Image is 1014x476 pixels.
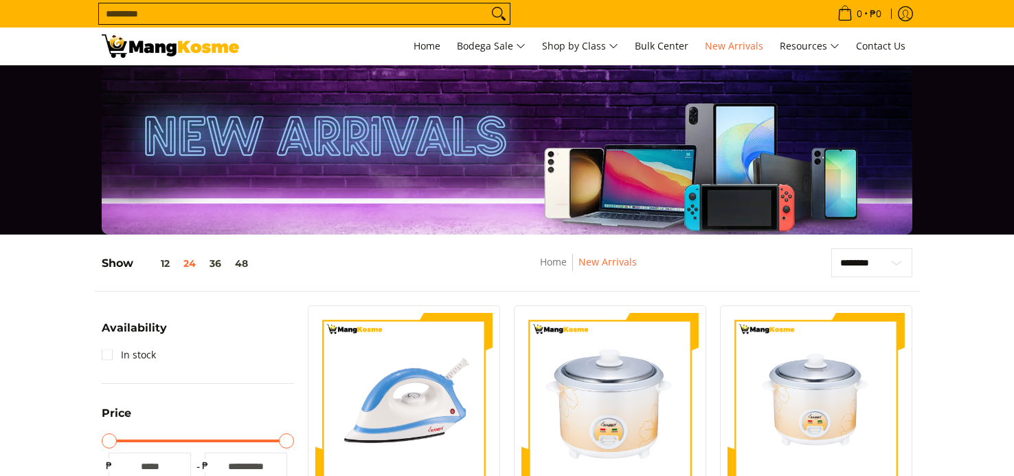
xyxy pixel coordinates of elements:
[450,28,532,65] a: Bodega Sale
[133,258,177,269] button: 12
[102,34,239,58] img: New Arrivals: Fresh Release from The Premium Brands l Mang Kosme
[855,9,864,19] span: 0
[228,258,255,269] button: 48
[540,255,567,268] a: Home
[407,28,447,65] a: Home
[488,3,510,24] button: Search
[635,39,688,52] span: Bulk Center
[102,408,131,429] summary: Open
[414,39,440,52] span: Home
[457,38,526,55] span: Bodega Sale
[177,258,203,269] button: 24
[773,28,846,65] a: Resources
[833,6,886,21] span: •
[780,38,840,55] span: Resources
[849,28,912,65] a: Contact Us
[102,323,167,344] summary: Open
[535,28,625,65] a: Shop by Class
[253,28,912,65] nav: Main Menu
[102,459,115,473] span: ₱
[102,344,156,366] a: In stock
[102,323,167,334] span: Availability
[102,408,131,419] span: Price
[705,39,763,52] span: New Arrivals
[448,254,729,285] nav: Breadcrumbs
[102,257,255,270] h5: Show
[856,39,905,52] span: Contact Us
[868,9,883,19] span: ₱0
[628,28,695,65] a: Bulk Center
[578,255,637,268] a: New Arrivals
[698,28,770,65] a: New Arrivals
[542,38,618,55] span: Shop by Class
[203,258,228,269] button: 36
[198,459,212,473] span: ₱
